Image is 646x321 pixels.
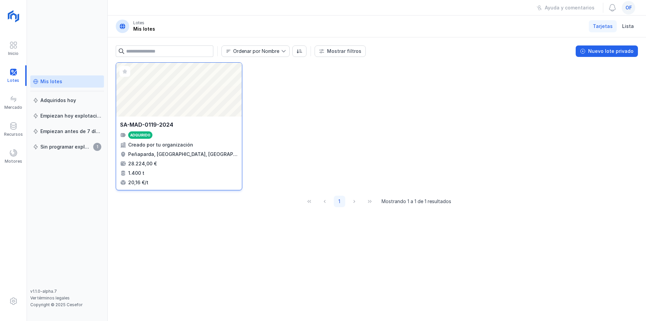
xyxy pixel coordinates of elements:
div: 1.400 t [128,170,144,176]
a: Ver términos legales [30,295,70,300]
a: Mis lotes [30,75,104,88]
button: Ayuda y comentarios [532,2,599,13]
a: Adquiridos hoy [30,94,104,106]
div: Mis lotes [133,26,155,32]
a: Sin programar explotación1 [30,141,104,153]
div: Mercado [4,105,22,110]
a: Lista [618,20,638,32]
button: Mostrar filtros [315,45,366,57]
a: Empiezan antes de 7 días [30,125,104,137]
div: Ordenar por Nombre [233,49,279,54]
span: of [625,4,632,11]
div: Sin programar explotación [40,143,91,150]
img: logoRight.svg [5,8,22,25]
a: Tarjetas [589,20,617,32]
div: Copyright © 2025 Cesefor [30,302,104,308]
span: Mostrando 1 a 1 de 1 resultados [382,198,451,205]
div: Lotes [133,20,144,26]
span: 1 [93,143,101,151]
div: Ayuda y comentarios [545,4,595,11]
div: Mis lotes [40,78,62,85]
div: Empiezan antes de 7 días [40,128,101,135]
button: Page 1 [334,196,345,207]
span: Lista [622,23,634,30]
div: v1.1.0-alpha.7 [30,289,104,294]
div: Inicio [8,51,19,56]
div: Nuevo lote privado [588,48,634,55]
div: Motores [5,159,22,164]
div: Peñaparda, [GEOGRAPHIC_DATA], [GEOGRAPHIC_DATA], [GEOGRAPHIC_DATA] [128,151,238,158]
div: Adquirido [130,133,150,137]
div: Empiezan hoy explotación [40,113,101,119]
span: Tarjetas [593,23,613,30]
div: Mostrar filtros [327,48,361,55]
div: Adquiridos hoy [40,97,76,104]
a: Empiezan hoy explotación [30,110,104,122]
span: Nombre [222,46,281,57]
div: 28.224,00 € [128,160,157,167]
a: SA-MAD-0119-2024AdquiridoCreado por tu organizaciónPeñaparda, [GEOGRAPHIC_DATA], [GEOGRAPHIC_DATA... [116,62,242,190]
div: Creado por tu organización [128,141,193,148]
button: Nuevo lote privado [576,45,638,57]
div: SA-MAD-0119-2024 [120,121,173,129]
div: Recursos [4,132,23,137]
div: 20,16 €/t [128,179,148,186]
